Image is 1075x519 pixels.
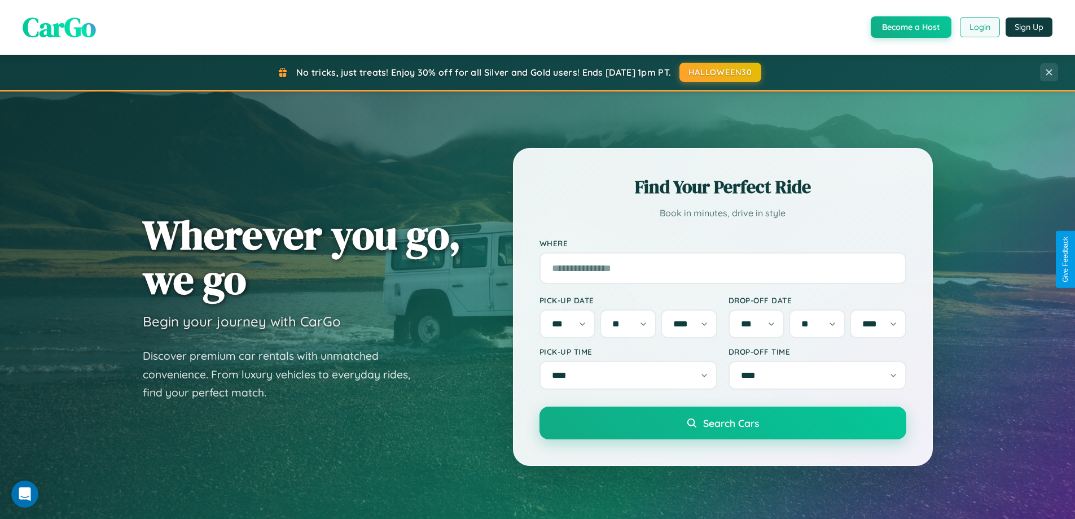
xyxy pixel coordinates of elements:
[1006,18,1052,37] button: Sign Up
[539,205,906,221] p: Book in minutes, drive in style
[11,481,38,508] iframe: Intercom live chat
[143,212,461,302] h1: Wherever you go, we go
[871,16,951,38] button: Become a Host
[539,407,906,439] button: Search Cars
[1061,237,1069,282] div: Give Feedback
[729,347,906,356] label: Drop-off Time
[143,347,425,402] p: Discover premium car rentals with unmatched convenience. From luxury vehicles to everyday rides, ...
[703,417,759,429] span: Search Cars
[539,295,717,305] label: Pick-up Date
[539,347,717,356] label: Pick-up Time
[729,295,906,305] label: Drop-off Date
[679,63,761,82] button: HALLOWEEN30
[539,238,906,248] label: Where
[539,175,906,199] h2: Find Your Perfect Ride
[143,313,341,330] h3: Begin your journey with CarGo
[23,8,96,46] span: CarGo
[960,17,1000,37] button: Login
[296,67,671,78] span: No tricks, just treats! Enjoy 30% off for all Silver and Gold users! Ends [DATE] 1pm PT.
